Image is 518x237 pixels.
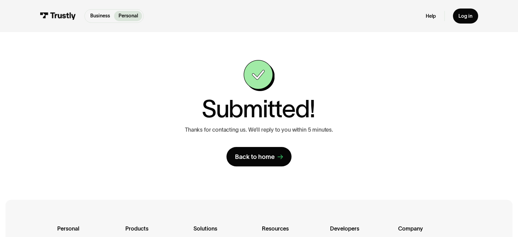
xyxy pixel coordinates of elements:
[114,11,142,21] a: Personal
[226,147,291,166] a: Back to home
[235,153,275,161] div: Back to home
[458,13,472,19] div: Log in
[40,12,76,20] img: Trustly Logo
[453,9,478,23] a: Log in
[202,97,315,121] h1: Submitted!
[90,12,110,19] p: Business
[426,13,436,19] a: Help
[185,127,333,133] p: Thanks for contacting us. We’ll reply to you within 5 minutes.
[119,12,138,19] p: Personal
[86,11,114,21] a: Business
